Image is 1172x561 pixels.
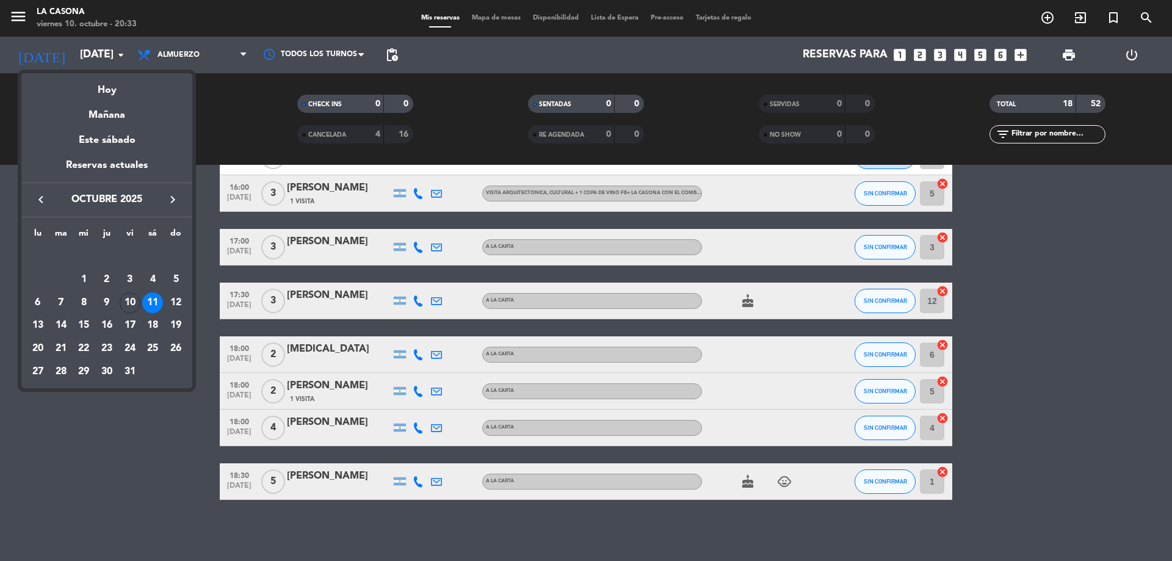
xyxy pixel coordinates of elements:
[142,226,165,245] th: sábado
[51,338,71,359] div: 21
[164,268,187,291] td: 5 de octubre de 2025
[49,360,73,383] td: 28 de octubre de 2025
[120,338,140,359] div: 24
[165,269,186,290] div: 5
[26,360,49,383] td: 27 de octubre de 2025
[165,315,186,336] div: 19
[165,292,186,313] div: 12
[21,157,192,183] div: Reservas actuales
[27,338,48,359] div: 20
[165,338,186,359] div: 26
[51,315,71,336] div: 14
[142,269,163,290] div: 4
[118,337,142,360] td: 24 de octubre de 2025
[142,291,165,314] td: 11 de octubre de 2025
[72,226,95,245] th: miércoles
[95,226,118,245] th: jueves
[21,98,192,123] div: Mañana
[26,291,49,314] td: 6 de octubre de 2025
[26,337,49,360] td: 20 de octubre de 2025
[120,315,140,336] div: 17
[120,361,140,382] div: 31
[95,268,118,291] td: 2 de octubre de 2025
[49,291,73,314] td: 7 de octubre de 2025
[120,269,140,290] div: 3
[142,268,165,291] td: 4 de octubre de 2025
[72,360,95,383] td: 29 de octubre de 2025
[96,338,117,359] div: 23
[96,361,117,382] div: 30
[118,291,142,314] td: 10 de octubre de 2025
[52,192,162,208] span: octubre 2025
[72,291,95,314] td: 8 de octubre de 2025
[165,192,180,207] i: keyboard_arrow_right
[118,226,142,245] th: viernes
[72,268,95,291] td: 1 de octubre de 2025
[26,314,49,337] td: 13 de octubre de 2025
[164,226,187,245] th: domingo
[164,337,187,360] td: 26 de octubre de 2025
[96,292,117,313] div: 9
[49,226,73,245] th: martes
[27,315,48,336] div: 13
[51,292,71,313] div: 7
[95,314,118,337] td: 16 de octubre de 2025
[142,314,165,337] td: 18 de octubre de 2025
[142,315,163,336] div: 18
[27,361,48,382] div: 27
[96,269,117,290] div: 2
[73,292,94,313] div: 8
[49,337,73,360] td: 21 de octubre de 2025
[73,269,94,290] div: 1
[95,337,118,360] td: 23 de octubre de 2025
[51,361,71,382] div: 28
[73,315,94,336] div: 15
[27,292,48,313] div: 6
[96,315,117,336] div: 16
[142,337,165,360] td: 25 de octubre de 2025
[95,360,118,383] td: 30 de octubre de 2025
[142,338,163,359] div: 25
[164,314,187,337] td: 19 de octubre de 2025
[72,337,95,360] td: 22 de octubre de 2025
[164,291,187,314] td: 12 de octubre de 2025
[118,314,142,337] td: 17 de octubre de 2025
[34,192,48,207] i: keyboard_arrow_left
[30,192,52,208] button: keyboard_arrow_left
[21,73,192,98] div: Hoy
[118,360,142,383] td: 31 de octubre de 2025
[142,292,163,313] div: 11
[72,314,95,337] td: 15 de octubre de 2025
[26,226,49,245] th: lunes
[49,314,73,337] td: 14 de octubre de 2025
[26,245,187,268] td: OCT.
[118,268,142,291] td: 3 de octubre de 2025
[21,123,192,157] div: Este sábado
[120,292,140,313] div: 10
[73,361,94,382] div: 29
[162,192,184,208] button: keyboard_arrow_right
[95,291,118,314] td: 9 de octubre de 2025
[73,338,94,359] div: 22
